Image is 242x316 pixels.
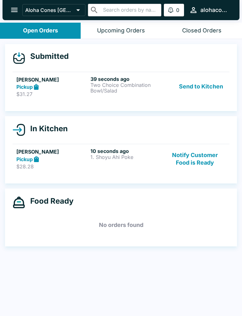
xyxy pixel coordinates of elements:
div: Closed Orders [182,27,222,34]
strong: Pickup [16,156,33,162]
h6: 39 seconds ago [90,76,162,82]
strong: Pickup [16,84,33,90]
h4: In Kitchen [25,124,68,133]
p: Aloha Cones [GEOGRAPHIC_DATA] [25,7,74,13]
p: 1. Shoyu Ahi Poke [90,154,162,160]
button: Send to Kitchen [176,76,226,98]
h5: [PERSON_NAME] [16,148,88,155]
a: [PERSON_NAME]Pickup$28.2810 seconds ago1. Shoyu Ahi PokeNotify Customer Food is Ready [13,144,229,173]
p: $28.28 [16,163,88,170]
button: open drawer [6,2,22,18]
p: 0 [176,7,179,13]
div: alohaconesdenver [200,6,229,14]
button: alohaconesdenver [187,3,232,17]
input: Search orders by name or phone number [101,6,159,14]
p: Two Choice Combination Bowl/Salad [90,82,162,93]
button: Aloha Cones [GEOGRAPHIC_DATA] [22,4,85,16]
div: Upcoming Orders [97,27,145,34]
button: Notify Customer Food is Ready [164,148,226,170]
h5: [PERSON_NAME] [16,76,88,83]
div: Open Orders [23,27,58,34]
h4: Submitted [25,52,69,61]
h5: No orders found [13,214,229,236]
h4: Food Ready [25,196,73,206]
h6: 10 seconds ago [90,148,162,154]
p: $31.27 [16,91,88,97]
a: [PERSON_NAME]Pickup$31.2739 seconds agoTwo Choice Combination Bowl/SaladSend to Kitchen [13,72,229,101]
